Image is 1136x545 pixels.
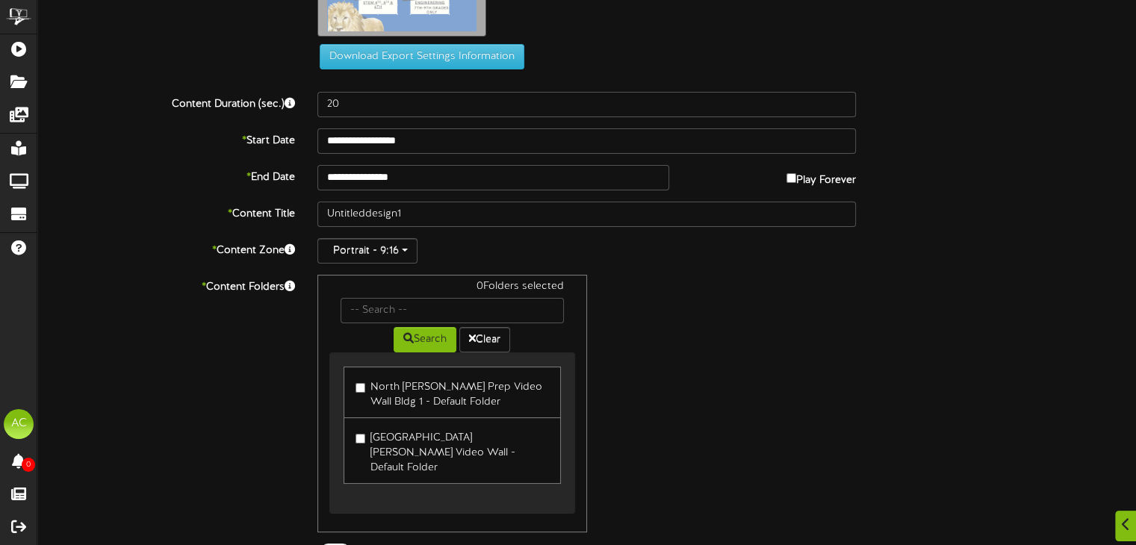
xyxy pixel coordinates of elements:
[356,426,548,476] label: [GEOGRAPHIC_DATA][PERSON_NAME] Video Wall - Default Folder
[22,458,35,472] span: 0
[26,128,306,149] label: Start Date
[312,51,524,62] a: Download Export Settings Information
[329,279,574,298] div: 0 Folders selected
[356,383,365,393] input: North [PERSON_NAME] Prep Video Wall Bldg 1 - Default Folder
[459,327,510,352] button: Clear
[26,165,306,185] label: End Date
[317,202,856,227] input: Title of this Content
[26,202,306,222] label: Content Title
[26,275,306,295] label: Content Folders
[26,92,306,112] label: Content Duration (sec.)
[394,327,456,352] button: Search
[786,165,856,188] label: Play Forever
[341,298,563,323] input: -- Search --
[356,375,548,410] label: North [PERSON_NAME] Prep Video Wall Bldg 1 - Default Folder
[26,238,306,258] label: Content Zone
[320,44,524,69] button: Download Export Settings Information
[4,409,34,439] div: AC
[356,434,365,443] input: [GEOGRAPHIC_DATA][PERSON_NAME] Video Wall - Default Folder
[317,238,418,264] button: Portrait - 9:16
[786,173,796,183] input: Play Forever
